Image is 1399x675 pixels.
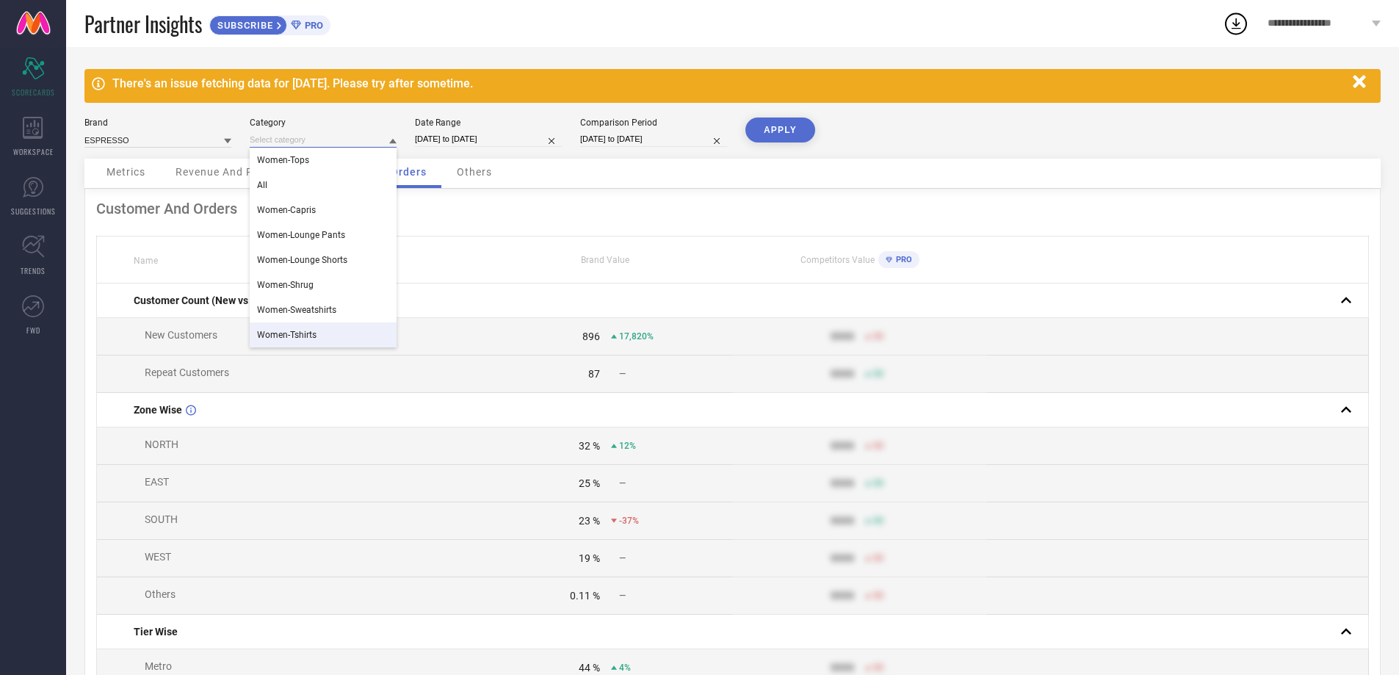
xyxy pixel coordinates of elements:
span: Women-Shrug [257,280,314,290]
div: 9999 [831,477,854,489]
span: SUGGESTIONS [11,206,56,217]
div: 44 % [579,662,600,674]
span: SCORECARDS [12,87,55,98]
div: 9999 [831,662,854,674]
div: Women-Shrug [250,272,397,297]
div: Women-Capris [250,198,397,223]
div: 9999 [831,331,854,342]
span: 50 [873,591,883,601]
span: Brand Value [581,255,629,265]
span: PRO [301,20,323,31]
div: 9999 [831,368,854,380]
div: 87 [588,368,600,380]
div: 19 % [579,552,600,564]
span: Metro [145,660,172,672]
span: Women-Lounge Pants [257,230,345,240]
div: Women-Tops [250,148,397,173]
span: 50 [873,331,883,342]
span: 50 [873,441,883,451]
span: -37% [619,516,639,526]
div: 9999 [831,515,854,527]
div: 9999 [831,590,854,602]
div: 9999 [831,552,854,564]
span: Women-Sweatshirts [257,305,336,315]
span: New Customers [145,329,217,341]
span: Tier Wise [134,626,178,638]
span: — [619,553,626,563]
span: 12% [619,441,636,451]
span: PRO [892,255,912,264]
span: Women-Tshirts [257,330,317,340]
span: 50 [873,516,883,526]
div: 32 % [579,440,600,452]
div: 896 [582,331,600,342]
span: Women-Capris [257,205,316,215]
span: — [619,478,626,488]
span: Metrics [106,166,145,178]
div: Date Range [415,118,562,128]
span: 4% [619,663,631,673]
a: SUBSCRIBEPRO [209,12,330,35]
div: Comparison Period [580,118,727,128]
div: Customer And Orders [96,200,1369,217]
span: All [257,180,267,190]
div: 9999 [831,440,854,452]
input: Select comparison period [580,131,727,147]
div: Category [250,118,397,128]
span: — [619,591,626,601]
span: 50 [873,663,883,673]
div: Women-Sweatshirts [250,297,397,322]
span: SUBSCRIBE [210,20,277,31]
span: Name [134,256,158,266]
div: Brand [84,118,231,128]
span: Partner Insights [84,9,202,39]
div: 25 % [579,477,600,489]
span: Revenue And Pricing [176,166,283,178]
div: 23 % [579,515,600,527]
div: Open download list [1223,10,1249,37]
span: 50 [873,369,883,379]
span: Competitors Value [800,255,875,265]
div: Women-Lounge Shorts [250,248,397,272]
span: EAST [145,476,169,488]
span: Others [457,166,492,178]
span: WORKSPACE [13,146,54,157]
div: Women-Tshirts [250,322,397,347]
span: Others [145,588,176,600]
span: SOUTH [145,513,178,525]
span: Women-Tops [257,155,309,165]
span: Repeat Customers [145,367,229,378]
span: 17,820% [619,331,654,342]
span: Customer Count (New vs Repeat) [134,295,288,306]
span: FWD [26,325,40,336]
span: WEST [145,551,171,563]
div: Women-Lounge Pants [250,223,397,248]
span: Women-Lounge Shorts [257,255,347,265]
input: Select category [250,132,397,148]
span: — [619,369,626,379]
span: 50 [873,478,883,488]
span: 50 [873,553,883,563]
span: NORTH [145,438,178,450]
input: Select date range [415,131,562,147]
div: 0.11 % [570,590,600,602]
div: There's an issue fetching data for [DATE]. Please try after sometime. [112,76,1345,90]
span: Zone Wise [134,404,182,416]
div: All [250,173,397,198]
button: APPLY [745,118,815,142]
span: TRENDS [21,265,46,276]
